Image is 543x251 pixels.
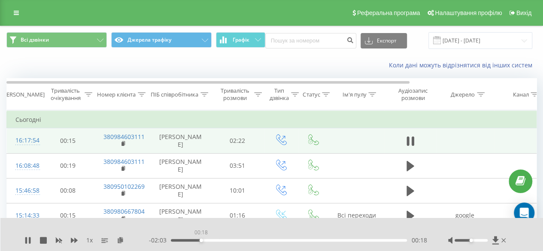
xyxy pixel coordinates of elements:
span: 1 x [86,236,93,245]
td: 10:01 [211,178,264,203]
td: 01:16 [211,203,264,228]
div: Ім'я пулу [342,91,366,98]
a: 380950102269 [103,182,145,191]
div: Accessibility label [470,239,473,242]
div: 15:46:58 [15,182,33,199]
div: Номер клієнта [97,91,136,98]
td: Всі переходи [329,203,385,228]
button: Експорт [361,33,407,48]
div: Канал [513,91,528,98]
div: Тривалість очікування [49,87,82,102]
span: Вихід [516,9,531,16]
a: 380984603111 [103,157,145,166]
div: [PERSON_NAME] [1,91,45,98]
div: Open Intercom Messenger [514,203,534,223]
td: 00:19 [41,153,95,178]
div: 16:17:54 [15,132,33,149]
span: Всі дзвінки [21,36,49,43]
td: 03:51 [211,153,264,178]
div: Аудіозапис розмови [392,87,434,102]
td: [PERSON_NAME] [151,178,211,203]
td: [PERSON_NAME] [151,203,211,228]
div: Accessibility label [200,239,203,242]
div: Джерело [451,91,475,98]
span: Реферальна програма [357,9,420,16]
td: google [436,203,494,228]
a: 380984603111 [103,133,145,141]
div: Тип дзвінка [270,87,289,102]
div: 16:08:48 [15,157,33,174]
span: Графік [233,37,249,43]
span: 00:18 [411,236,427,245]
span: - 02:03 [149,236,171,245]
a: 380980667804 [103,207,145,215]
div: 15:14:33 [15,207,33,224]
span: Налаштування профілю [435,9,502,16]
button: Всі дзвінки [6,32,107,48]
button: Графік [216,32,265,48]
a: Коли дані можуть відрізнятися вiд інших систем [389,61,537,69]
button: Джерела трафіку [111,32,212,48]
td: 02:22 [211,128,264,153]
td: 00:15 [41,128,95,153]
input: Пошук за номером [265,33,356,48]
div: Тривалість розмови [218,87,252,102]
div: 00:18 [193,227,209,239]
td: 00:15 [41,203,95,228]
div: Статус [303,91,320,98]
td: [PERSON_NAME] [151,153,211,178]
td: 00:08 [41,178,95,203]
div: ПІБ співробітника [151,91,198,98]
td: [PERSON_NAME] [151,128,211,153]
